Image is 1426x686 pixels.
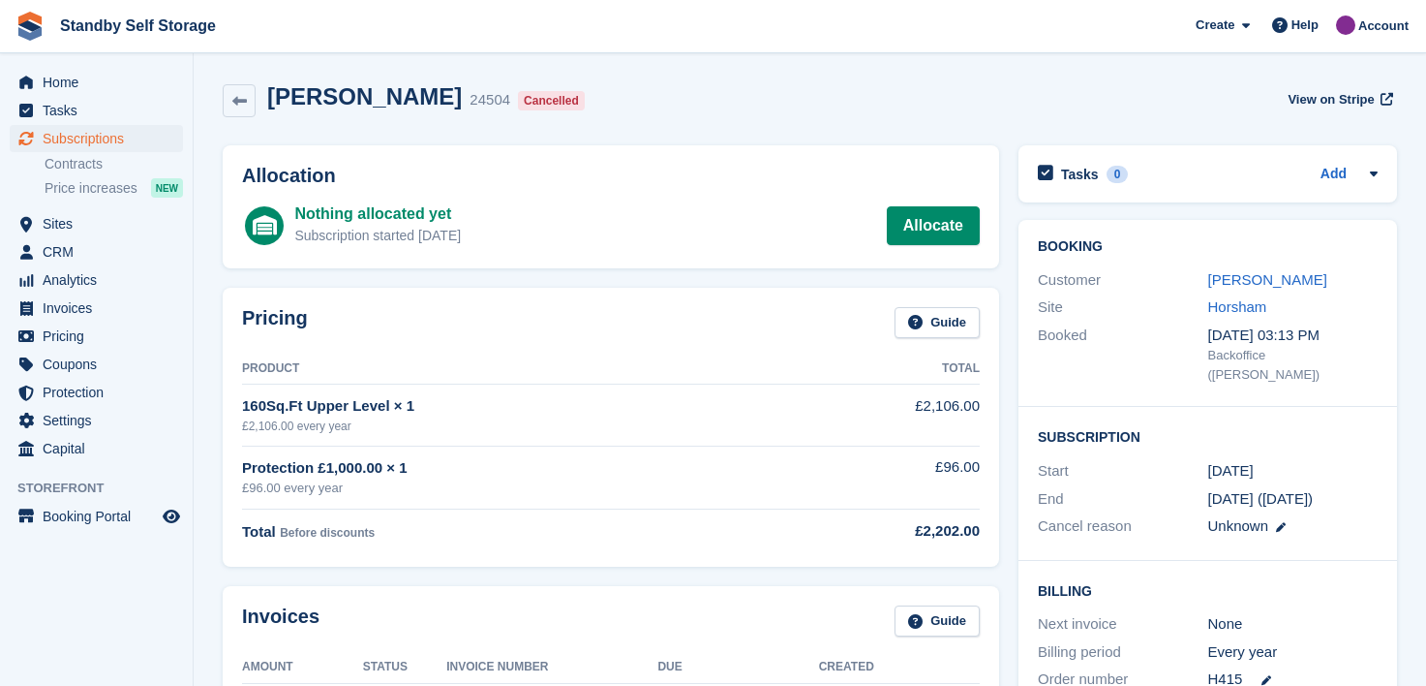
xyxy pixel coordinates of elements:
[895,307,980,339] a: Guide
[267,83,462,109] h2: [PERSON_NAME]
[43,323,159,350] span: Pricing
[1208,641,1379,664] div: Every year
[1288,90,1374,109] span: View on Stripe
[1107,166,1129,183] div: 0
[151,178,183,198] div: NEW
[160,505,183,528] a: Preview store
[1038,613,1208,636] div: Next invoice
[10,238,183,265] a: menu
[778,446,980,509] td: £96.00
[446,652,657,683] th: Invoice Number
[1208,460,1254,483] time: 2023-09-05 23:00:00 UTC
[1038,641,1208,664] div: Billing period
[242,395,778,418] div: 160Sq.Ft Upper Level × 1
[242,479,778,498] div: £96.00 every year
[242,354,778,385] th: Product
[1196,16,1234,35] span: Create
[1208,325,1379,347] div: [DATE] 03:13 PM
[43,407,159,434] span: Settings
[657,652,818,683] th: Due
[1038,460,1208,483] div: Start
[778,354,980,385] th: Total
[43,379,159,406] span: Protection
[43,435,159,462] span: Capital
[242,606,319,638] h2: Invoices
[15,12,45,41] img: stora-icon-8386f47178a22dfd0bd8f6a31ec36ba5ce8667c1dd55bd0f319d3a0aa187defe.svg
[1320,164,1347,186] a: Add
[778,385,980,446] td: £2,106.00
[43,266,159,294] span: Analytics
[242,165,980,187] h2: Allocation
[1358,16,1409,36] span: Account
[1038,239,1378,255] h2: Booking
[43,69,159,96] span: Home
[43,97,159,124] span: Tasks
[10,407,183,434] a: menu
[1208,517,1269,534] span: Unknown
[1038,426,1378,446] h2: Subscription
[43,125,159,152] span: Subscriptions
[10,503,183,530] a: menu
[1291,16,1319,35] span: Help
[10,266,183,294] a: menu
[43,351,159,378] span: Coupons
[1208,346,1379,384] div: Backoffice ([PERSON_NAME])
[1208,490,1314,507] span: [DATE] ([DATE])
[819,652,980,683] th: Created
[895,606,980,638] a: Guide
[518,91,585,110] div: Cancelled
[10,295,183,322] a: menu
[1208,271,1327,288] a: [PERSON_NAME]
[1038,269,1208,292] div: Customer
[242,652,363,683] th: Amount
[17,479,193,498] span: Storefront
[242,523,276,540] span: Total
[10,69,183,96] a: menu
[1038,515,1208,538] div: Cancel reason
[887,206,980,245] a: Allocate
[43,295,159,322] span: Invoices
[1208,613,1379,636] div: None
[52,10,224,42] a: Standby Self Storage
[43,503,159,530] span: Booking Portal
[45,179,137,198] span: Price increases
[43,210,159,237] span: Sites
[1038,325,1208,385] div: Booked
[10,97,183,124] a: menu
[1280,83,1397,115] a: View on Stripe
[45,155,183,173] a: Contracts
[1038,296,1208,319] div: Site
[10,210,183,237] a: menu
[10,323,183,350] a: menu
[294,203,461,226] div: Nothing allocated yet
[242,457,778,480] div: Protection £1,000.00 × 1
[280,526,375,540] span: Before discounts
[1038,580,1378,600] h2: Billing
[294,226,461,246] div: Subscription started [DATE]
[1208,298,1267,315] a: Horsham
[1336,16,1355,35] img: Sue Ford
[778,520,980,543] div: £2,202.00
[10,379,183,406] a: menu
[242,307,308,339] h2: Pricing
[470,89,510,111] div: 24504
[10,435,183,462] a: menu
[45,177,183,199] a: Price increases NEW
[1061,166,1099,183] h2: Tasks
[10,125,183,152] a: menu
[242,418,778,435] div: £2,106.00 every year
[363,652,446,683] th: Status
[1038,488,1208,511] div: End
[10,351,183,378] a: menu
[43,238,159,265] span: CRM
